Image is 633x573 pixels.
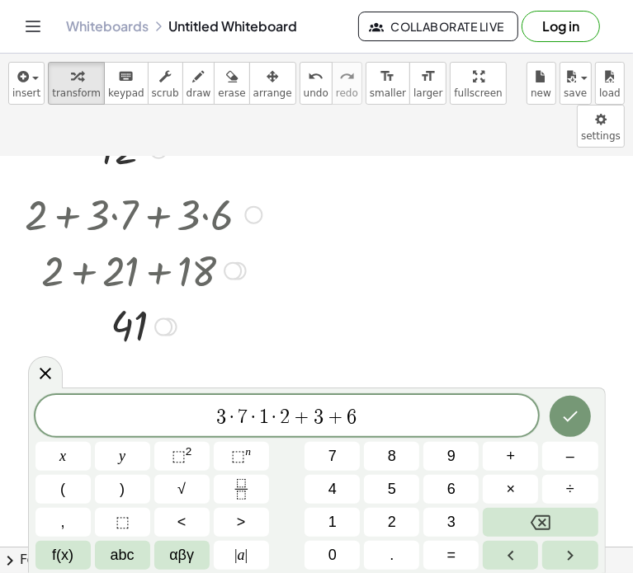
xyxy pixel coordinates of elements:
[61,511,65,533] span: ,
[214,442,269,471] button: Superscript
[253,87,292,99] span: arrange
[566,445,574,467] span: –
[59,445,66,467] span: x
[483,442,538,471] button: Plus
[388,445,396,467] span: 8
[154,541,210,570] button: Greek alphabet
[120,478,125,500] span: )
[531,87,551,99] span: new
[507,445,516,467] span: +
[542,442,598,471] button: Minus
[328,544,337,566] span: 0
[423,508,479,537] button: 3
[231,448,245,464] span: ⬚
[328,478,337,500] span: 4
[388,511,396,533] span: 2
[305,541,360,570] button: 0
[305,442,360,471] button: 7
[324,407,347,427] span: +
[245,445,251,458] sup: n
[52,87,101,99] span: transform
[214,475,269,504] button: Fraction
[564,87,587,99] span: save
[566,478,574,500] span: ÷
[95,541,150,570] button: Alphabet
[364,541,419,570] button: .
[35,541,91,570] button: Functions
[172,448,186,464] span: ⬚
[48,62,105,105] button: transform
[560,62,592,105] button: save
[152,87,179,99] span: scrub
[423,541,479,570] button: Equals
[95,442,150,471] button: y
[420,67,436,87] i: format_size
[305,475,360,504] button: 4
[245,547,248,563] span: |
[328,511,337,533] span: 1
[182,62,215,105] button: draw
[409,62,446,105] button: format_sizelarger
[577,105,625,148] button: settings
[599,87,621,99] span: load
[370,87,406,99] span: smaller
[269,407,281,427] span: ·
[234,547,238,563] span: |
[60,478,65,500] span: (
[66,18,149,35] a: Whiteboards
[214,541,269,570] button: Absolute value
[339,67,355,87] i: redo
[214,62,249,105] button: erase
[447,544,456,566] span: =
[248,407,259,427] span: ·
[542,541,598,570] button: Right arrow
[390,544,394,566] span: .
[550,396,591,437] button: Done
[483,475,538,504] button: Times
[595,62,625,105] button: load
[111,544,135,566] span: abc
[483,508,598,537] button: Backspace
[336,87,358,99] span: redo
[108,87,144,99] span: keypad
[154,508,210,537] button: Less than
[423,475,479,504] button: 6
[413,87,442,99] span: larger
[237,511,246,533] span: >
[423,442,479,471] button: 9
[364,508,419,537] button: 2
[581,130,621,142] span: settings
[186,445,192,458] sup: 2
[8,62,45,105] button: insert
[226,407,238,427] span: ·
[95,508,150,537] button: Placeholder
[238,407,248,427] span: 7
[542,475,598,504] button: Divide
[304,87,328,99] span: undo
[447,478,456,500] span: 6
[214,508,269,537] button: Greater than
[454,87,502,99] span: fullscreen
[372,19,504,34] span: Collaborate Live
[177,511,187,533] span: <
[52,544,73,566] span: f(x)
[177,478,186,500] span: √
[364,442,419,471] button: 8
[290,407,314,427] span: +
[154,475,210,504] button: Square root
[280,407,290,427] span: 2
[154,442,210,471] button: Squared
[308,67,324,87] i: undo
[35,442,91,471] button: x
[169,544,194,566] span: αβγ
[507,478,516,500] span: ×
[187,87,211,99] span: draw
[218,87,245,99] span: erase
[527,62,556,105] button: new
[259,407,269,427] span: 1
[20,13,46,40] button: Toggle navigation
[216,407,226,427] span: 3
[522,11,600,42] button: Log in
[314,407,324,427] span: 3
[305,508,360,537] button: 1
